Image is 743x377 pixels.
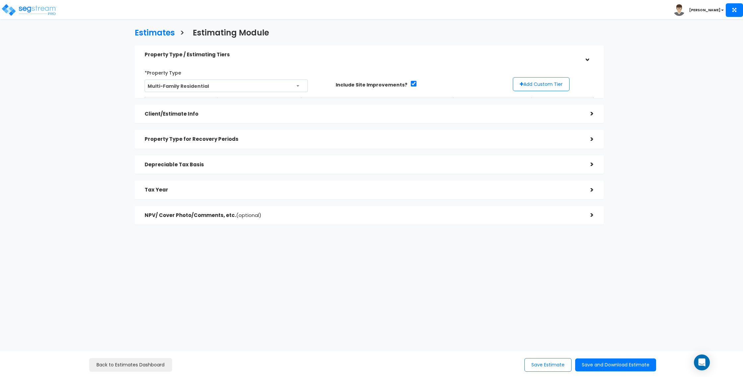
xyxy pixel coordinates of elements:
[193,28,269,39] h3: Estimating Module
[532,97,593,110] th: Export
[1,3,57,17] img: logo_pro_r.png
[580,185,594,195] div: >
[236,212,261,219] span: (optional)
[524,358,572,372] button: Save Estimate
[689,8,720,13] b: [PERSON_NAME]
[135,28,175,39] h3: Estimates
[145,187,580,193] h5: Tax Year
[145,67,181,76] label: *Property Type
[336,81,407,88] label: Include Site Improvements?
[575,358,656,371] button: Save and Download Estimate
[180,28,184,39] h3: >
[582,48,592,62] div: >
[145,52,580,58] h5: Property Type / Estimating Tiers
[453,97,532,110] th: Long Life
[145,136,580,142] h5: Property Type for Recovery Periods
[145,97,217,110] th: #
[673,4,685,16] img: avatar.png
[694,354,710,370] div: Open Intercom Messenger
[145,80,307,92] span: Multi-Family Residential
[130,22,175,42] a: Estimates
[580,134,594,144] div: >
[513,77,570,91] button: Add Custom Tier
[145,213,580,218] h5: NPV/ Cover Photo/Comments, etc.
[89,358,172,372] a: Back to Estimates Dashboard
[188,22,269,42] a: Estimating Module
[580,210,594,220] div: >
[145,111,580,117] h5: Client/Estimate Info
[301,97,453,110] th: Site Improvements
[145,162,580,168] h5: Depreciable Tax Basis
[145,80,308,92] span: Multi-Family Residential
[580,109,594,119] div: >
[580,159,594,170] div: >
[218,97,302,110] th: Short Life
